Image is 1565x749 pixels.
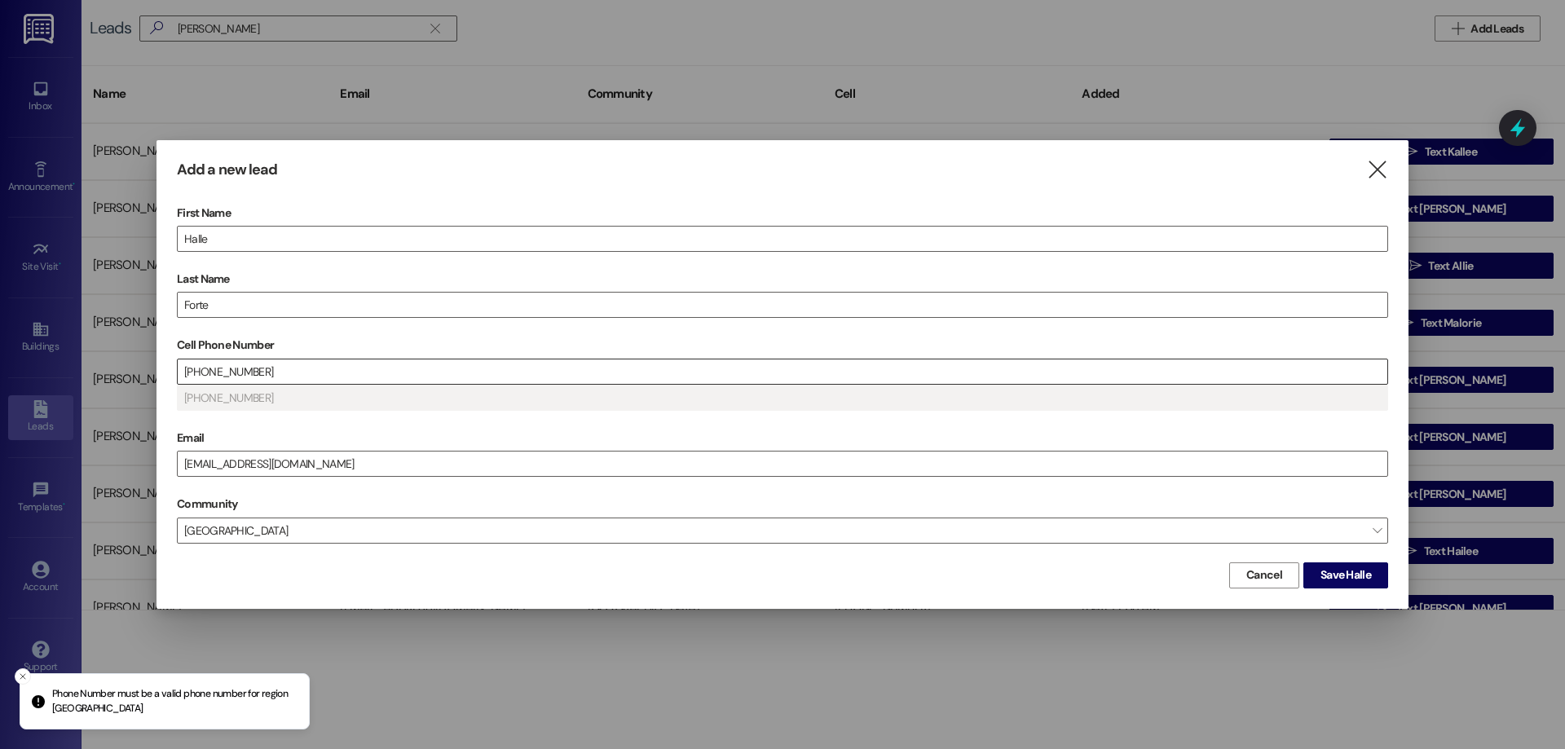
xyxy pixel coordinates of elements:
h3: Add a new lead [177,161,277,179]
input: e.g. alex@gmail.com [178,452,1387,476]
label: Cell Phone Number [177,333,1388,358]
button: Save Halle [1303,562,1388,588]
input: e.g. Alex [178,227,1387,251]
span: [GEOGRAPHIC_DATA] [177,518,1388,544]
span: Cancel [1246,566,1282,584]
button: Close toast [15,668,31,685]
i:  [1366,161,1388,178]
label: First Name [177,200,1388,226]
span: Save Halle [1320,566,1371,584]
input: e.g. Smith [178,293,1387,317]
label: Last Name [177,267,1388,292]
button: Cancel [1229,562,1299,588]
label: Email [177,425,1388,451]
label: Community [177,491,238,517]
p: Phone Number must be a valid phone number for region [GEOGRAPHIC_DATA] [52,687,296,716]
